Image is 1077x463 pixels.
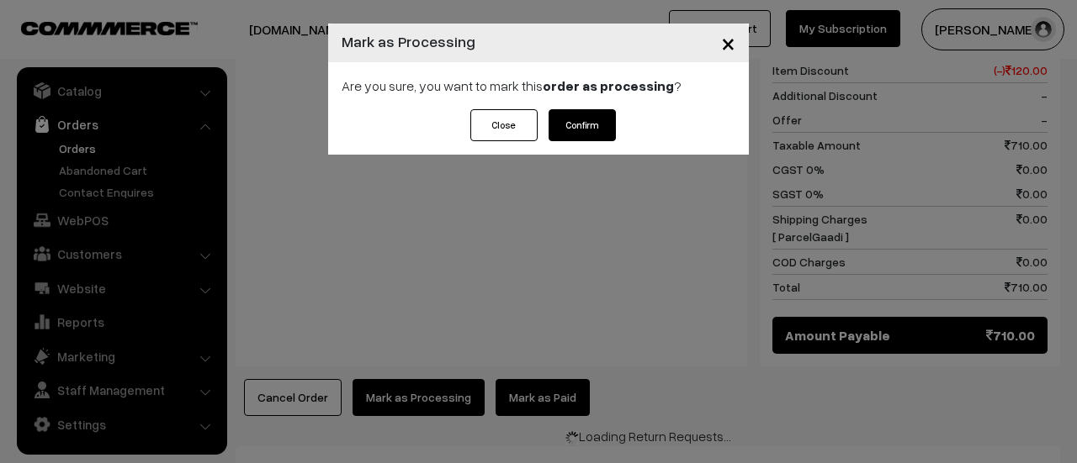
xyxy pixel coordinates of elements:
[342,30,475,53] h4: Mark as Processing
[470,109,538,141] button: Close
[708,17,749,69] button: Close
[721,27,735,58] span: ×
[549,109,616,141] button: Confirm
[543,77,674,94] strong: order as processing
[328,62,749,109] div: Are you sure, you want to mark this ?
